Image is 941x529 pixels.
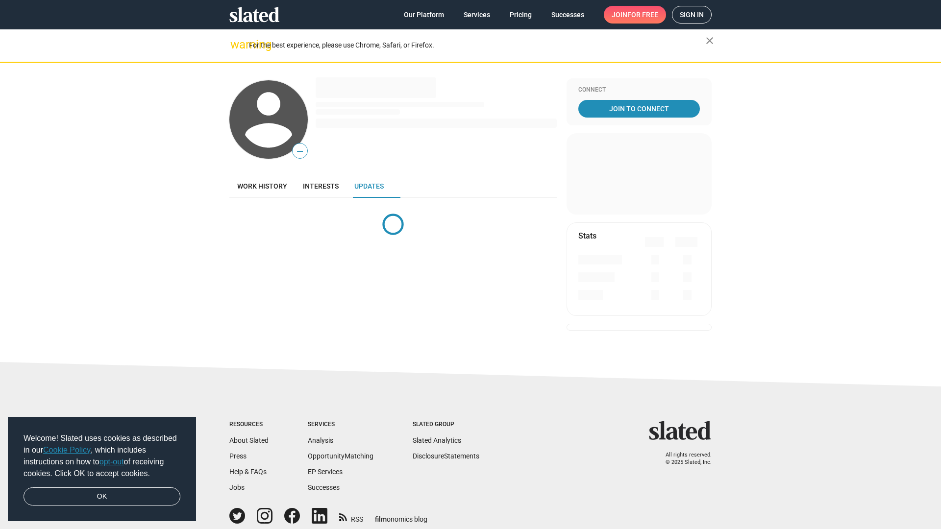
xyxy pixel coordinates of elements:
a: filmonomics blog [375,507,427,524]
p: All rights reserved. © 2025 Slated, Inc. [655,452,712,466]
span: Welcome! Slated uses cookies as described in our , which includes instructions on how to of recei... [24,433,180,480]
span: Sign in [680,6,704,23]
span: film [375,515,387,523]
span: Join To Connect [580,100,698,118]
a: Press [229,452,247,460]
span: Successes [551,6,584,24]
a: Updates [347,174,392,198]
span: Services [464,6,490,24]
a: Cookie Policy [43,446,91,454]
mat-icon: warning [230,39,242,50]
a: About Slated [229,436,269,444]
div: Services [308,421,373,429]
a: Interests [295,174,347,198]
a: Slated Analytics [413,436,461,444]
a: opt-out [99,457,124,466]
span: Updates [354,182,384,190]
div: Resources [229,421,269,429]
a: Work history [229,174,295,198]
a: RSS [339,509,363,524]
span: Our Platform [404,6,444,24]
span: Join [612,6,658,24]
a: DisclosureStatements [413,452,479,460]
a: Pricing [502,6,540,24]
a: Successes [308,483,340,491]
span: for free [627,6,658,24]
span: — [293,145,307,158]
div: cookieconsent [8,417,196,522]
a: Sign in [672,6,712,24]
span: Interests [303,182,339,190]
a: Analysis [308,436,333,444]
a: OpportunityMatching [308,452,373,460]
a: Help & FAQs [229,468,267,476]
span: Work history [237,182,287,190]
a: Our Platform [396,6,452,24]
a: Joinfor free [604,6,666,24]
div: Slated Group [413,421,479,429]
a: Successes [544,6,592,24]
a: dismiss cookie message [24,487,180,506]
mat-card-title: Stats [578,231,596,241]
span: Pricing [510,6,532,24]
div: For the best experience, please use Chrome, Safari, or Firefox. [249,39,706,52]
div: Connect [578,86,700,94]
a: EP Services [308,468,343,476]
a: Services [456,6,498,24]
mat-icon: close [704,35,716,47]
a: Join To Connect [578,100,700,118]
a: Jobs [229,483,245,491]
